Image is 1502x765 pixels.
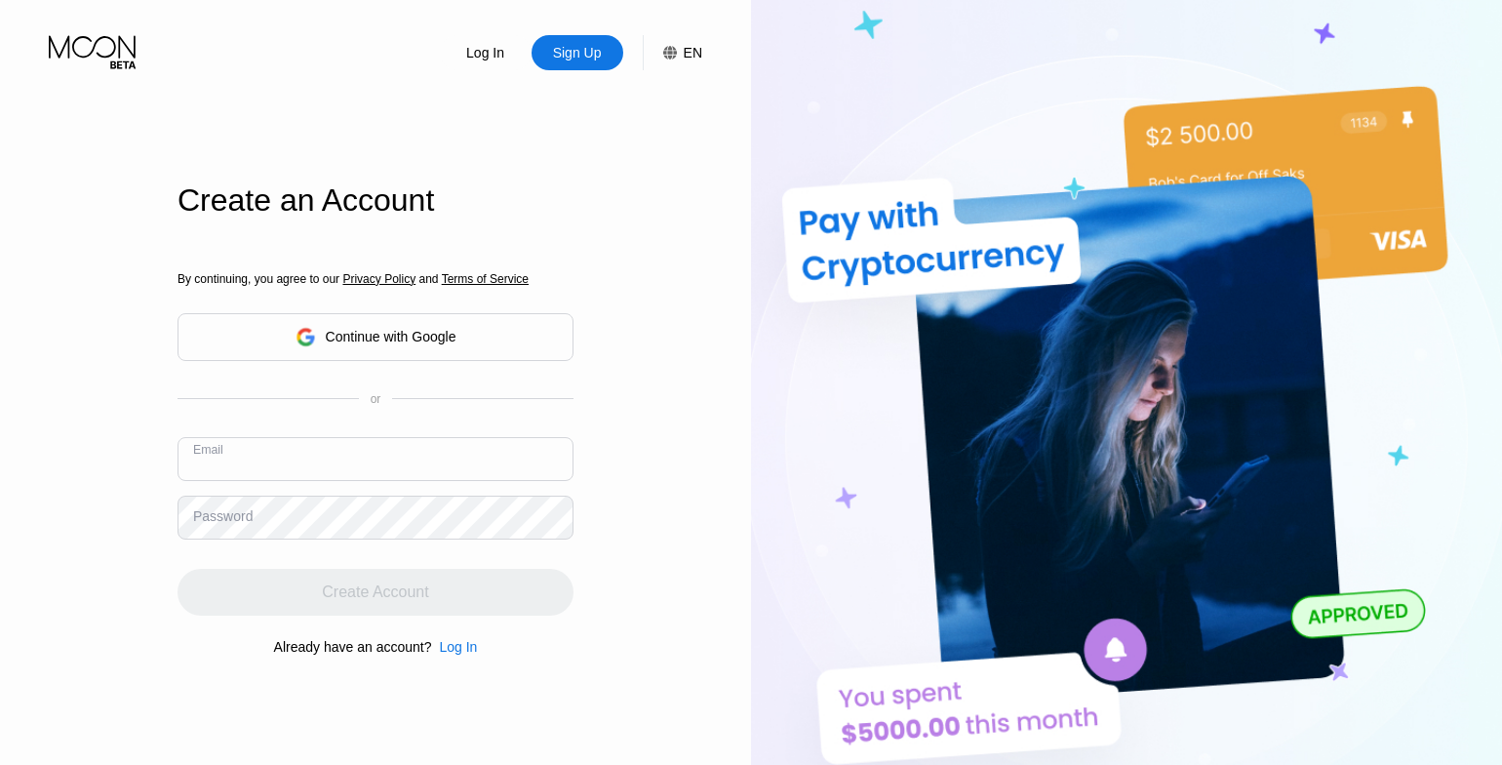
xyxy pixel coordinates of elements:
[684,45,702,60] div: EN
[193,443,223,457] div: Email
[532,35,623,70] div: Sign Up
[371,392,381,406] div: or
[326,329,456,344] div: Continue with Google
[442,272,529,286] span: Terms of Service
[464,43,506,62] div: Log In
[431,639,477,655] div: Log In
[643,35,702,70] div: EN
[342,272,415,286] span: Privacy Policy
[178,182,573,219] div: Create an Account
[274,639,432,655] div: Already have an account?
[178,272,573,286] div: By continuing, you agree to our
[415,272,442,286] span: and
[440,35,532,70] div: Log In
[193,508,253,524] div: Password
[439,639,477,655] div: Log In
[178,313,573,361] div: Continue with Google
[551,43,604,62] div: Sign Up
